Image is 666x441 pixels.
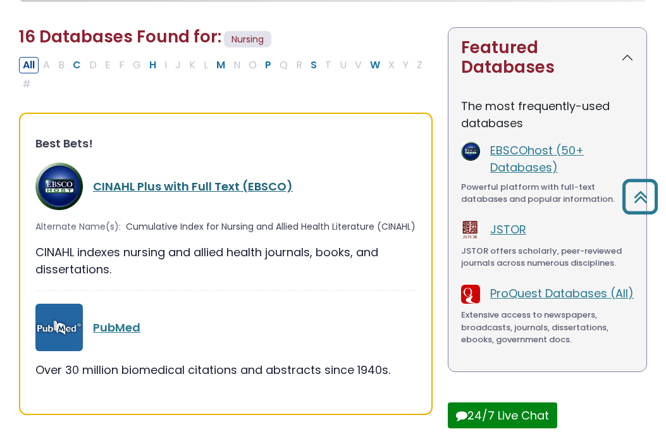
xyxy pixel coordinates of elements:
[490,221,526,237] a: JSTOR
[224,31,271,48] span: Nursing
[35,244,416,278] div: CINAHL indexes nursing and allied health journals, books, and dissertations.
[69,57,85,73] button: Filter Results C
[461,309,634,346] div: Extensive access to newspapers, broadcasts, journals, dissertations, ebooks, government docs.
[366,57,384,73] button: Filter Results W
[617,185,663,208] a: Back to Top
[448,402,557,428] button: 24/7 Live Chat
[35,137,416,151] h3: Best Bets!
[35,220,121,233] span: Alternate Name(s):
[93,320,140,335] a: PubMed
[35,361,416,378] div: Over 30 million biomedical citations and abstracts since 1940s.
[19,25,221,48] span: 16 Databases Found for:
[461,245,634,270] div: JSTOR offers scholarly, peer-reviewed journals across numerous disciplines.
[19,57,39,73] button: All
[461,97,634,132] p: The most frequently-used databases
[126,220,416,233] span: Cumulative Index for Nursing and Allied Health Literature (CINAHL)
[145,57,160,73] button: Filter Results H
[93,178,293,194] a: CINAHL Plus with Full Text (EBSCO)
[490,142,584,175] a: EBSCOhost (50+ Databases)
[261,57,275,73] button: Filter Results P
[213,57,229,73] button: Filter Results M
[19,56,428,90] div: Alpha-list to filter by first letter of database name
[448,28,646,87] button: Featured Databases
[461,181,634,206] div: Powerful platform with full-text databases and popular information.
[307,57,321,73] button: Filter Results S
[490,285,634,301] a: ProQuest Databases (All)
